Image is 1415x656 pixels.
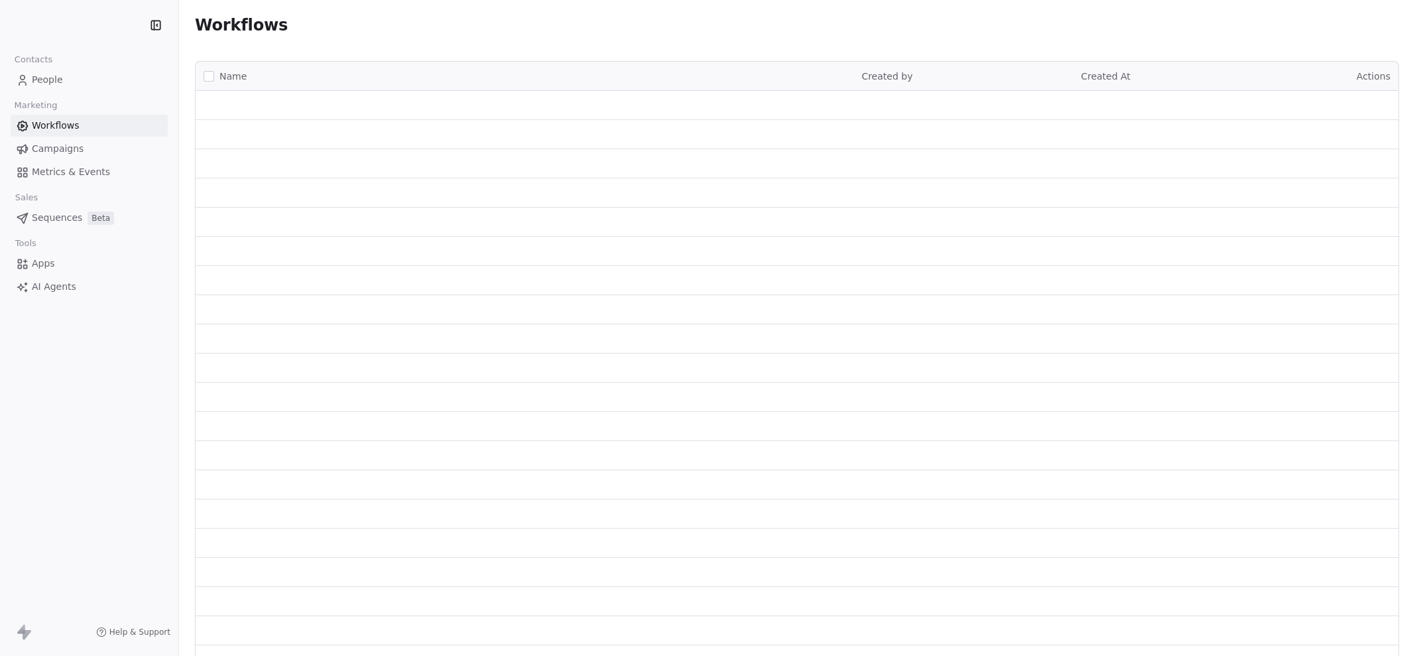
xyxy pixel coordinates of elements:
[9,233,42,253] span: Tools
[219,70,247,84] span: Name
[96,627,170,637] a: Help & Support
[32,165,110,179] span: Metrics & Events
[9,96,63,115] span: Marketing
[11,253,168,275] a: Apps
[32,257,55,271] span: Apps
[11,115,168,137] a: Workflows
[88,212,114,225] span: Beta
[11,161,168,183] a: Metrics & Events
[11,276,168,298] a: AI Agents
[861,71,912,82] span: Created by
[32,280,76,294] span: AI Agents
[109,627,170,637] span: Help & Support
[1357,71,1390,82] span: Actions
[11,138,168,160] a: Campaigns
[32,119,80,133] span: Workflows
[1081,71,1131,82] span: Created At
[32,73,63,87] span: People
[195,16,288,34] span: Workflows
[11,69,168,91] a: People
[11,207,168,229] a: SequencesBeta
[32,142,84,156] span: Campaigns
[9,188,44,208] span: Sales
[9,50,58,70] span: Contacts
[32,211,82,225] span: Sequences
